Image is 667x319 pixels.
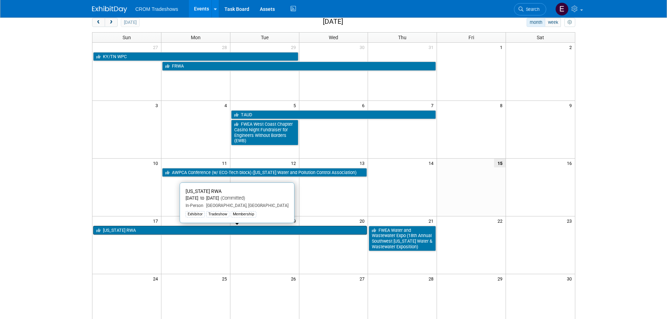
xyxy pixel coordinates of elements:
span: 28 [428,274,437,283]
a: FWEA Water and Wastewater Expo (18th Annual Southwest [US_STATE] Water & Wastewater Exposition) [369,226,436,251]
span: 11 [221,159,230,167]
span: 1 [499,43,506,51]
a: AWPCA Conference (w/ ECO-Tech block) ([US_STATE] Water and Pollution Control Association) [162,168,367,177]
span: 22 [497,216,506,225]
span: 23 [566,216,575,225]
span: 29 [497,274,506,283]
span: Fri [468,35,474,40]
div: Tradeshow [206,211,229,217]
span: 25 [221,274,230,283]
div: Membership [231,211,256,217]
span: 6 [361,101,368,110]
span: 29 [290,43,299,51]
img: ExhibitDay [92,6,127,13]
a: [US_STATE] RWA [93,226,367,235]
button: prev [92,18,105,27]
span: Search [523,7,540,12]
span: 5 [293,101,299,110]
span: 7 [430,101,437,110]
span: 13 [359,159,368,167]
button: week [545,18,561,27]
span: Mon [191,35,201,40]
i: Personalize Calendar [568,20,572,25]
span: 27 [152,43,161,51]
span: 2 [569,43,575,51]
span: 4 [224,101,230,110]
a: FWEA West Coast Chapter Casino Night Fundraiser for Engineers Without Borders (EWB) [231,120,298,145]
span: 30 [566,274,575,283]
span: Tue [261,35,269,40]
button: [DATE] [121,18,139,27]
a: KY/TN WPC [93,52,298,61]
span: 15 [494,159,506,167]
span: 24 [152,274,161,283]
span: 14 [428,159,437,167]
span: [US_STATE] RWA [186,188,222,194]
a: Search [514,3,546,15]
span: (Committed) [219,195,245,201]
span: 3 [155,101,161,110]
span: 27 [359,274,368,283]
button: month [527,18,545,27]
div: [DATE] to [DATE] [186,195,289,201]
span: 28 [221,43,230,51]
button: myCustomButton [564,18,575,27]
span: 31 [428,43,437,51]
h2: [DATE] [323,18,343,26]
span: In-Person [186,203,203,208]
div: Exhibitor [186,211,205,217]
span: 16 [566,159,575,167]
span: 21 [428,216,437,225]
span: 10 [152,159,161,167]
span: Sun [123,35,131,40]
span: Wed [329,35,338,40]
span: CROM Tradeshows [136,6,178,12]
span: Thu [398,35,407,40]
span: 20 [359,216,368,225]
span: 9 [569,101,575,110]
span: Sat [537,35,544,40]
a: TAUD [231,110,436,119]
span: 30 [359,43,368,51]
span: 8 [499,101,506,110]
span: [GEOGRAPHIC_DATA], [GEOGRAPHIC_DATA] [203,203,289,208]
button: next [105,18,118,27]
a: FRWA [162,62,436,71]
span: 26 [290,274,299,283]
img: Eden Burleigh [555,2,569,16]
span: 12 [290,159,299,167]
span: 17 [152,216,161,225]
